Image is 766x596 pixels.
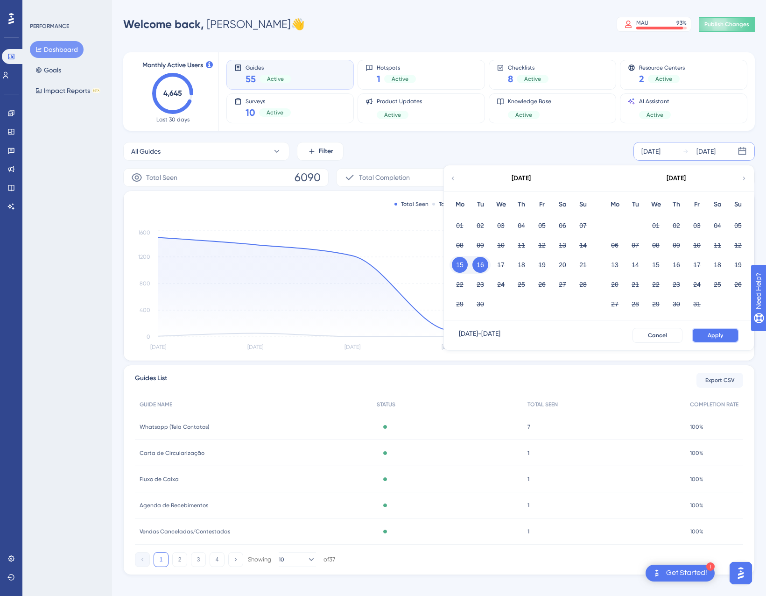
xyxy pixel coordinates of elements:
[150,344,166,350] tspan: [DATE]
[472,277,488,292] button: 23
[534,257,550,273] button: 19
[708,332,723,339] span: Apply
[392,75,408,83] span: Active
[267,109,283,116] span: Active
[706,562,715,571] div: 1
[655,75,672,83] span: Active
[707,199,728,210] div: Sa
[247,344,263,350] tspan: [DATE]
[140,280,150,287] tspan: 800
[359,172,410,183] span: Total Completion
[690,502,703,509] span: 100%
[710,218,725,234] button: 04
[710,237,725,253] button: 11
[575,277,591,292] button: 28
[627,257,643,273] button: 14
[676,19,687,27] div: 93 %
[470,199,491,210] div: Tu
[377,401,395,408] span: STATUS
[607,237,623,253] button: 06
[248,555,271,564] div: Showing
[668,296,684,312] button: 30
[666,199,687,210] div: Th
[508,64,548,71] span: Checklists
[527,528,529,535] span: 1
[140,528,230,535] span: Vendas Canceladas/Contestadas
[135,373,167,388] span: Guides List
[147,333,150,340] tspan: 0
[146,172,177,183] span: Total Seen
[534,277,550,292] button: 26
[319,146,333,157] span: Filter
[690,423,703,431] span: 100%
[690,401,738,408] span: COMPLETION RATE
[513,257,529,273] button: 18
[651,568,662,579] img: launcher-image-alternative-text
[627,296,643,312] button: 28
[123,17,305,32] div: [PERSON_NAME] 👋
[246,106,255,119] span: 10
[527,449,529,457] span: 1
[730,237,746,253] button: 12
[534,237,550,253] button: 12
[625,199,646,210] div: Tu
[639,72,644,85] span: 2
[690,475,703,483] span: 100%
[22,2,58,14] span: Need Help?
[647,111,663,119] span: Active
[555,237,570,253] button: 13
[267,75,284,83] span: Active
[377,98,422,105] span: Product Updates
[513,218,529,234] button: 04
[730,257,746,273] button: 19
[607,277,623,292] button: 20
[384,111,401,119] span: Active
[648,218,664,234] button: 01
[632,328,682,343] button: Cancel
[493,257,509,273] button: 17
[493,277,509,292] button: 24
[452,218,468,234] button: 01
[705,376,735,384] span: Export CSV
[527,401,558,408] span: TOTAL SEEN
[699,17,755,32] button: Publish Changes
[604,199,625,210] div: Mo
[432,200,484,208] div: Total Completion
[323,555,335,564] div: of 37
[552,199,573,210] div: Sa
[30,22,69,30] div: PERFORMANCE
[452,257,468,273] button: 15
[689,296,705,312] button: 31
[532,199,552,210] div: Fr
[472,237,488,253] button: 09
[627,237,643,253] button: 07
[508,98,551,105] span: Knowledge Base
[710,277,725,292] button: 25
[246,64,291,71] span: Guides
[377,64,416,71] span: Hotspots
[555,277,570,292] button: 27
[687,199,707,210] div: Fr
[442,344,457,350] tspan: [DATE]
[639,64,685,71] span: Resource Centers
[696,373,743,388] button: Export CSV
[728,199,748,210] div: Su
[690,528,703,535] span: 100%
[512,173,531,184] div: [DATE]
[689,277,705,292] button: 24
[648,277,664,292] button: 22
[30,82,106,99] button: Impact ReportsBETA
[472,296,488,312] button: 30
[646,565,715,582] div: Open Get Started! checklist, remaining modules: 1
[515,111,532,119] span: Active
[639,98,671,105] span: AI Assistant
[172,552,187,567] button: 2
[648,257,664,273] button: 15
[730,218,746,234] button: 05
[210,552,225,567] button: 4
[246,72,256,85] span: 55
[627,277,643,292] button: 21
[607,296,623,312] button: 27
[555,257,570,273] button: 20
